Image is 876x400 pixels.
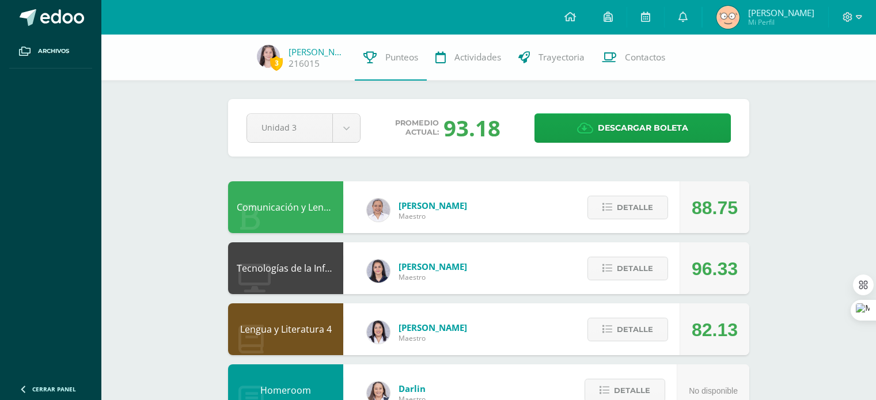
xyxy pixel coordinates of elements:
div: 82.13 [692,304,738,356]
span: [PERSON_NAME] [748,7,814,18]
a: Trayectoria [510,35,593,81]
a: Archivos [9,35,92,68]
div: Lengua y Literatura 4 [228,303,343,355]
img: 24ee25055b9fa778b70dd247edbe177c.png [257,45,280,68]
a: Descargar boleta [534,113,731,143]
span: [PERSON_NAME] [399,261,467,272]
a: Punteos [355,35,427,81]
button: Detalle [587,196,668,219]
span: 3 [270,56,283,70]
span: Contactos [625,51,665,63]
span: Descargar boleta [598,114,688,142]
span: Darlin [399,383,426,394]
span: Cerrar panel [32,385,76,393]
a: 216015 [289,58,320,70]
a: Contactos [593,35,674,81]
span: Maestro [399,211,467,221]
span: [PERSON_NAME] [399,200,467,211]
span: Trayectoria [539,51,585,63]
div: 88.75 [692,182,738,234]
button: Detalle [587,257,668,280]
img: dbcf09110664cdb6f63fe058abfafc14.png [367,260,390,283]
span: Actividades [454,51,501,63]
div: 96.33 [692,243,738,295]
span: Detalle [617,197,653,218]
span: Detalle [617,258,653,279]
a: [PERSON_NAME] [289,46,346,58]
img: 04fbc0eeb5f5f8cf55eb7ff53337e28b.png [367,199,390,222]
div: Comunicación y Lenguaje L3 Inglés 4 [228,181,343,233]
span: [PERSON_NAME] [399,322,467,333]
span: Detalle [617,319,653,340]
span: No disponible [689,386,738,395]
img: 1a8e710f44a0a7f643d7a96b21ec3aa4.png [716,6,740,29]
span: Unidad 3 [261,114,318,141]
span: Maestro [399,272,467,282]
span: Promedio actual: [395,119,439,137]
a: Unidad 3 [247,114,360,142]
span: Mi Perfil [748,17,814,27]
span: Archivos [38,47,69,56]
span: Punteos [385,51,418,63]
a: Actividades [427,35,510,81]
span: Maestro [399,333,467,343]
button: Detalle [587,318,668,341]
div: 93.18 [443,113,500,143]
img: fd1196377973db38ffd7ffd912a4bf7e.png [367,321,390,344]
div: Tecnologías de la Información y la Comunicación 4 [228,242,343,294]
